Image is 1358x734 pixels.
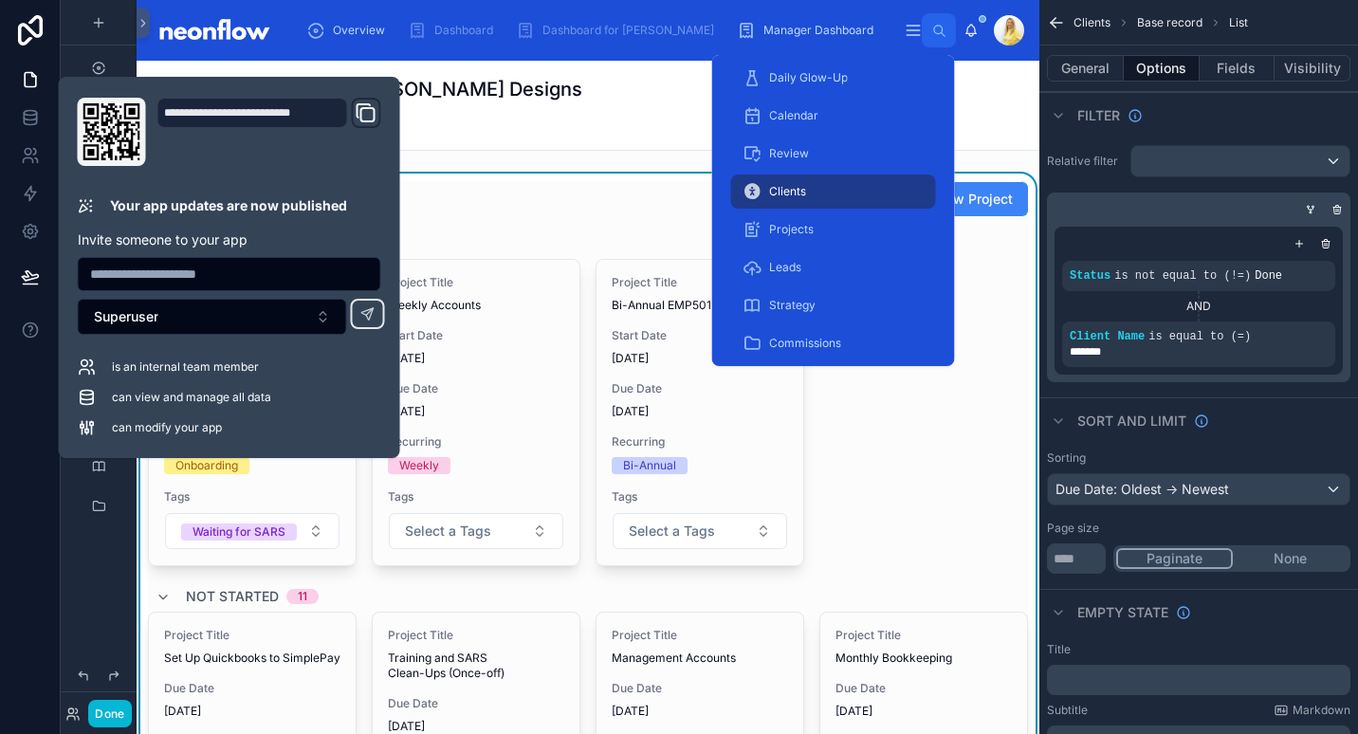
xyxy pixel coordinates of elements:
span: Commissions [769,336,841,351]
button: Select Button [78,299,347,335]
h1: Barpenny Interiors t/a [PERSON_NAME] Designs [148,76,582,102]
div: Weekly [399,457,439,474]
img: App logo [152,15,276,46]
button: None [1233,548,1348,569]
a: Clients [731,174,936,209]
span: Clients [1074,15,1110,30]
span: Tags [164,489,340,505]
span: Base record [1137,15,1202,30]
span: Set Up Quickbooks to SimplePay [164,651,340,666]
a: Leads [731,250,936,284]
div: AND [1062,299,1335,314]
div: Bi-Annual [623,457,676,474]
span: Dashboard [434,23,493,38]
label: Sorting [1047,450,1086,466]
span: Monthly Bookkeeping [835,651,1012,666]
span: Project Title [612,275,788,290]
span: Tags [388,489,564,505]
button: Paginate [1116,548,1233,569]
span: [DATE] [388,719,564,734]
a: Daily Glow-Up [731,61,936,95]
span: Superuser [94,307,158,326]
a: Dashboard for [PERSON_NAME] [510,13,727,47]
span: [DATE] [612,351,788,366]
span: Tags [612,489,788,505]
span: Strategy [769,298,816,313]
a: Manager Dashboard [731,13,887,47]
span: [DATE] [388,351,564,366]
span: Due Date [612,381,788,396]
span: Project Title [388,628,564,643]
span: Bi-Annual EMP501 [612,298,788,313]
span: Empty state [1077,603,1168,622]
span: Leads [769,260,801,275]
a: Markdown [1274,703,1350,718]
label: Subtitle [1047,703,1088,718]
span: Weekly Accounts [388,298,564,313]
span: Markdown [1293,703,1350,718]
button: Select Button [613,513,787,549]
span: Calendar [769,108,818,123]
span: Recurring [388,434,564,450]
label: Title [1047,642,1071,657]
a: Strategy [731,288,936,322]
span: [DATE] [612,404,788,419]
button: Done [88,700,131,727]
p: Your app updates are now published [110,196,347,215]
div: Domain and Custom Link [157,98,381,166]
div: Onboarding [175,457,238,474]
label: Relative filter [1047,154,1123,169]
span: Daily Glow-Up [769,70,848,85]
button: Due Date: Oldest -> Newest [1047,473,1350,505]
a: Commissions [731,326,936,360]
span: Management Accounts [612,651,788,666]
span: Project Title [835,628,1012,643]
span: [DATE] [835,704,1012,719]
div: scrollable content [291,9,922,51]
span: Start Date [612,328,788,343]
span: Filter [1077,106,1120,125]
label: Page size [1047,521,1099,536]
span: Clients [769,184,806,199]
span: can view and manage all data [112,390,271,405]
span: Project Title [388,275,564,290]
span: List [1229,15,1248,30]
span: Select a Tags [629,522,715,541]
a: Overview [301,13,398,47]
button: New Project [897,182,1028,216]
span: Due Date [388,696,564,711]
span: Projects [769,222,814,237]
span: [DATE] [388,404,564,419]
a: Dashboard [402,13,506,47]
span: Training and SARS Clean-Ups (Once-off) [388,651,564,681]
span: can modify your app [112,420,222,435]
span: Client Name [1070,330,1145,343]
span: is not equal to (!=) [1114,269,1251,283]
span: Due Date [388,381,564,396]
span: Due Date [164,681,340,696]
span: Recurring [612,434,788,450]
a: Review [731,137,936,171]
div: Waiting for SARS [193,523,285,541]
div: Due Date: Oldest -> Newest [1048,474,1349,505]
button: Options [1124,55,1200,82]
span: Due Date [612,681,788,696]
button: General [1047,55,1124,82]
span: Project Title [164,628,340,643]
div: scrollable content [1047,665,1350,695]
span: [DATE] [612,704,788,719]
span: [DATE] [164,704,340,719]
span: Status [1070,269,1110,283]
div: scrollable content [712,55,955,366]
span: Dashboard for [PERSON_NAME] [542,23,714,38]
span: Sort And Limit [1077,412,1186,431]
button: Select Button [165,513,339,549]
button: Select Button [389,513,563,549]
a: Projects [731,212,936,247]
a: Project TitleBi-Annual EMP501Start Date[DATE]Due Date[DATE]RecurringBi-AnnualTagsSelect Button [596,259,804,566]
span: Overview [333,23,385,38]
span: is equal to (=) [1148,330,1251,343]
span: Due Date [835,681,1012,696]
button: Visibility [1275,55,1350,82]
span: Select a Tags [405,522,491,541]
